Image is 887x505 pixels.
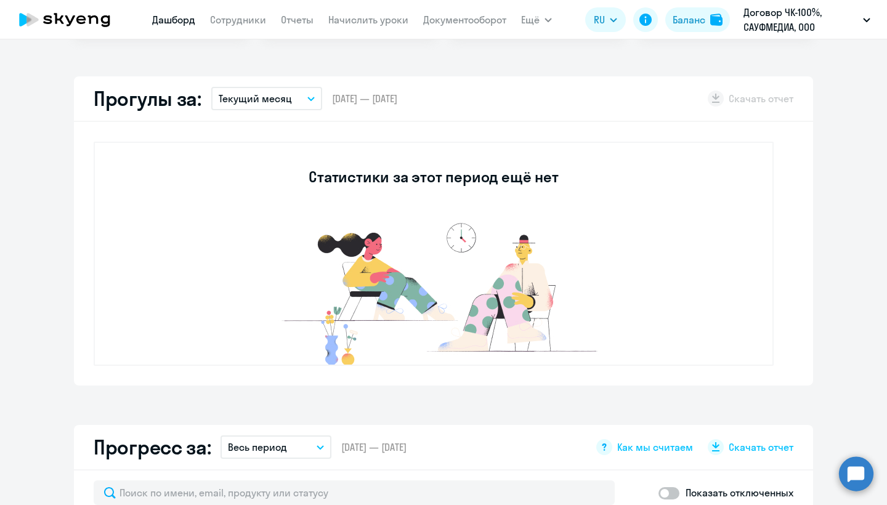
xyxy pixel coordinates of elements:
[710,14,723,26] img: balance
[94,86,201,111] h2: Прогулы за:
[341,440,407,454] span: [DATE] — [DATE]
[281,14,314,26] a: Отчеты
[328,14,408,26] a: Начислить уроки
[94,480,615,505] input: Поиск по имени, email, продукту или статусу
[673,12,705,27] div: Баланс
[665,7,730,32] button: Балансbalance
[210,14,266,26] a: Сотрудники
[585,7,626,32] button: RU
[594,12,605,27] span: RU
[221,435,331,459] button: Весь период
[332,92,397,105] span: [DATE] — [DATE]
[219,91,292,106] p: Текущий месяц
[249,217,618,365] img: no-data
[94,435,211,459] h2: Прогресс за:
[228,440,287,454] p: Весь период
[737,5,877,34] button: Договор ЧК-100%, САУФМЕДИА, ООО
[521,7,552,32] button: Ещё
[743,5,858,34] p: Договор ЧК-100%, САУФМЕДИА, ООО
[521,12,540,27] span: Ещё
[617,440,693,454] span: Как мы считаем
[686,485,793,500] p: Показать отключенных
[152,14,195,26] a: Дашборд
[211,87,322,110] button: Текущий месяц
[729,440,793,454] span: Скачать отчет
[423,14,506,26] a: Документооборот
[309,167,558,187] h3: Статистики за этот период ещё нет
